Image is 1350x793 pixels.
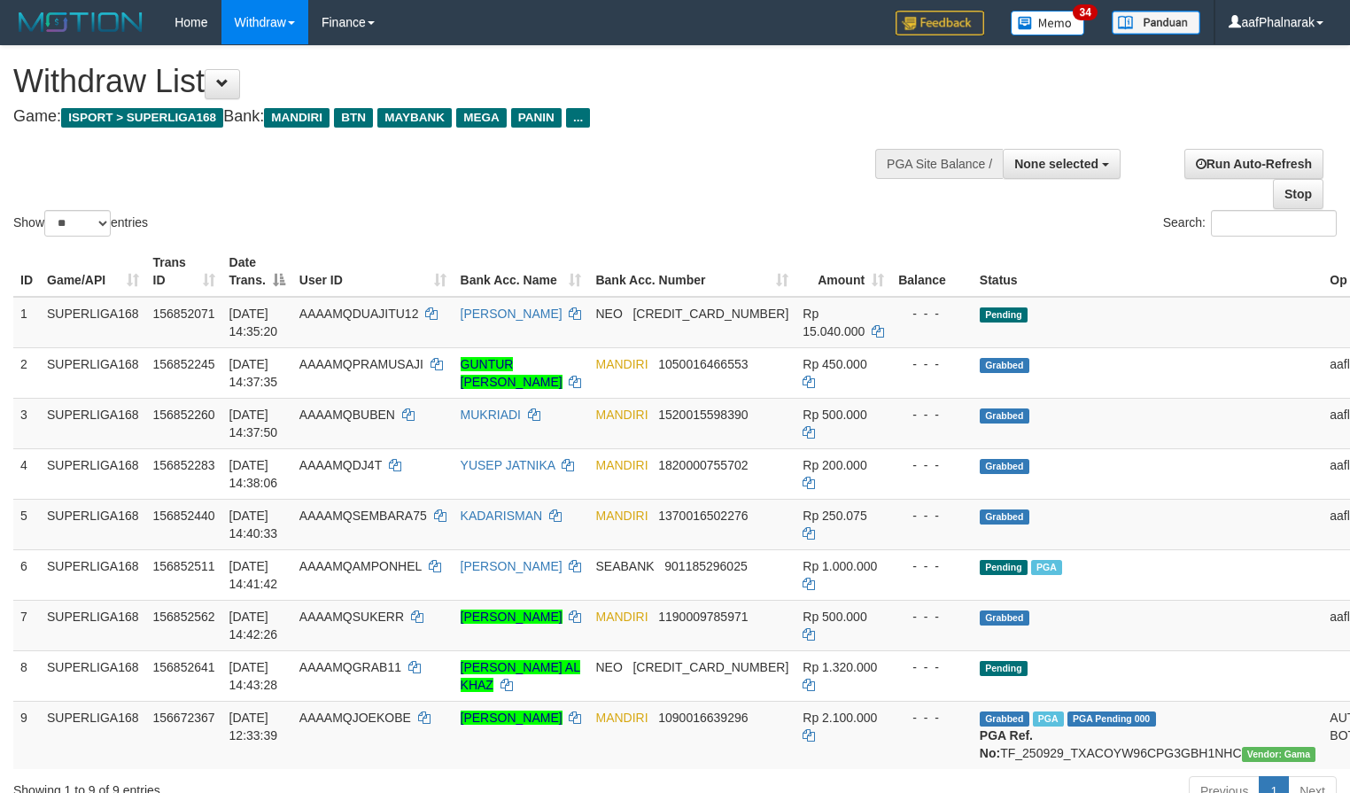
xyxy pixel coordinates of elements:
span: 156852511 [153,559,215,573]
a: GUNTUR [PERSON_NAME] [461,357,562,389]
th: Bank Acc. Number: activate to sort column ascending [588,246,795,297]
span: Rp 250.075 [803,509,866,523]
span: Pending [980,307,1028,323]
span: Marked by aafsengchandara [1031,560,1062,575]
span: Rp 15.040.000 [803,307,865,338]
span: MAYBANK [377,108,452,128]
a: [PERSON_NAME] [461,559,562,573]
span: MANDIRI [595,357,648,371]
td: 1 [13,297,40,348]
td: TF_250929_TXACOYW96CPG3GBH1NHC [973,701,1323,769]
div: - - - [898,658,966,676]
span: Grabbed [980,408,1029,424]
span: Grabbed [980,610,1029,626]
span: [DATE] 14:40:33 [229,509,278,540]
img: panduan.png [1112,11,1200,35]
span: Copy 1520015598390 to clipboard [658,408,748,422]
td: 4 [13,448,40,499]
span: Rp 500.000 [803,408,866,422]
span: AAAAMQBUBEN [299,408,395,422]
span: 156852283 [153,458,215,472]
th: User ID: activate to sort column ascending [292,246,454,297]
td: SUPERLIGA168 [40,701,146,769]
span: 156852440 [153,509,215,523]
th: Balance [891,246,973,297]
span: Copy 1190009785971 to clipboard [658,610,748,624]
span: Rp 2.100.000 [803,711,877,725]
label: Show entries [13,210,148,237]
label: Search: [1163,210,1337,237]
th: Game/API: activate to sort column ascending [40,246,146,297]
a: [PERSON_NAME] [461,711,562,725]
span: Copy 1820000755702 to clipboard [658,458,748,472]
span: 34 [1073,4,1097,20]
span: Copy 1090016639296 to clipboard [658,711,748,725]
span: Rp 500.000 [803,610,866,624]
div: - - - [898,305,966,323]
span: [DATE] 14:43:28 [229,660,278,692]
span: PGA Pending [1067,711,1156,727]
span: MANDIRI [595,610,648,624]
span: Vendor URL: https://trx31.1velocity.biz [1242,747,1316,762]
span: Grabbed [980,509,1029,525]
div: PGA Site Balance / [875,149,1003,179]
span: AAAAMQSUKERR [299,610,404,624]
span: MANDIRI [595,408,648,422]
span: 156852071 [153,307,215,321]
span: MEGA [456,108,507,128]
div: - - - [898,709,966,727]
span: AAAAMQSEMBARA75 [299,509,427,523]
a: [PERSON_NAME] AL KHAZ [461,660,580,692]
span: 156852562 [153,610,215,624]
span: Copy 5859458229319158 to clipboard [632,660,788,674]
span: Marked by aafsengchandara [1033,711,1064,727]
a: MUKRIADI [461,408,521,422]
span: MANDIRI [595,509,648,523]
span: BTN [334,108,373,128]
span: [DATE] 14:37:35 [229,357,278,389]
div: - - - [898,557,966,575]
th: Date Trans.: activate to sort column descending [222,246,292,297]
span: PANIN [511,108,562,128]
div: - - - [898,355,966,373]
td: SUPERLIGA168 [40,347,146,398]
span: Rp 1.320.000 [803,660,877,674]
span: [DATE] 14:41:42 [229,559,278,591]
b: PGA Ref. No: [980,728,1033,760]
span: [DATE] 14:37:50 [229,408,278,439]
td: 2 [13,347,40,398]
span: MANDIRI [595,458,648,472]
img: Feedback.jpg [896,11,984,35]
span: NEO [595,660,622,674]
span: ... [566,108,590,128]
td: SUPERLIGA168 [40,448,146,499]
span: Copy 5859457140486971 to clipboard [632,307,788,321]
span: MANDIRI [595,711,648,725]
a: Stop [1273,179,1323,209]
span: Copy 1050016466553 to clipboard [658,357,748,371]
td: 5 [13,499,40,549]
span: [DATE] 14:38:06 [229,458,278,490]
span: Grabbed [980,711,1029,727]
span: MANDIRI [264,108,330,128]
span: AAAAMQAMPONHEL [299,559,422,573]
div: - - - [898,456,966,474]
div: - - - [898,406,966,424]
span: AAAAMQDUAJITU12 [299,307,419,321]
span: 156672367 [153,711,215,725]
span: AAAAMQPRAMUSAJI [299,357,423,371]
span: Pending [980,661,1028,676]
span: Grabbed [980,358,1029,373]
td: 7 [13,600,40,650]
img: Button%20Memo.svg [1011,11,1085,35]
span: NEO [595,307,622,321]
td: SUPERLIGA168 [40,398,146,448]
h4: Game: Bank: [13,108,882,126]
span: ISPORT > SUPERLIGA168 [61,108,223,128]
a: [PERSON_NAME] [461,610,562,624]
span: AAAAMQDJ4T [299,458,382,472]
th: Amount: activate to sort column ascending [795,246,891,297]
td: 9 [13,701,40,769]
span: [DATE] 14:42:26 [229,610,278,641]
th: ID [13,246,40,297]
